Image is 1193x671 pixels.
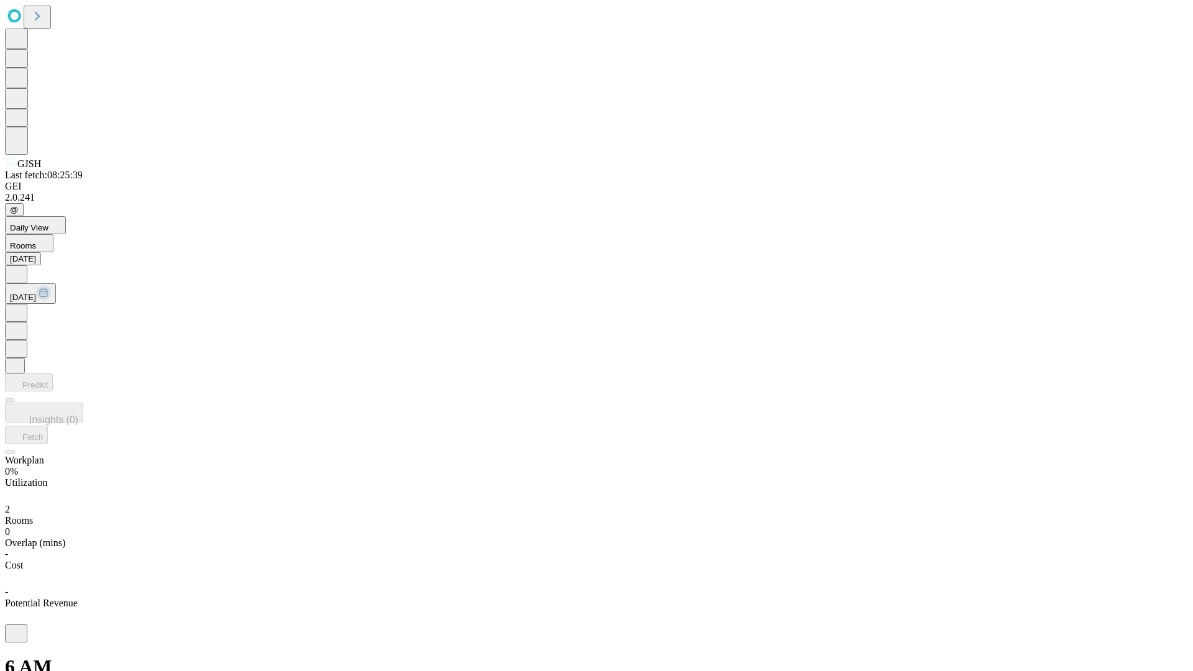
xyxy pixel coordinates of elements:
button: [DATE] [5,283,56,304]
span: Daily View [10,223,48,232]
span: Overlap (mins) [5,537,65,548]
span: - [5,549,8,559]
span: Cost [5,560,23,570]
span: GJSH [17,158,41,169]
span: 0% [5,466,18,477]
span: - [5,587,8,597]
div: GEI [5,181,1188,192]
span: 2 [5,504,10,514]
button: [DATE] [5,252,41,265]
span: @ [10,205,19,214]
span: Rooms [10,241,36,250]
span: Workplan [5,455,44,465]
span: Rooms [5,515,33,526]
span: Utilization [5,477,47,488]
button: Rooms [5,234,53,252]
span: 0 [5,526,10,537]
button: Fetch [5,426,48,444]
button: @ [5,203,24,216]
span: [DATE] [10,293,36,302]
span: Potential Revenue [5,598,78,608]
span: Last fetch: 08:25:39 [5,170,83,180]
button: Daily View [5,216,66,234]
button: Insights (0) [5,403,83,422]
div: 2.0.241 [5,192,1188,203]
button: Predict [5,373,53,391]
span: Insights (0) [29,414,78,425]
